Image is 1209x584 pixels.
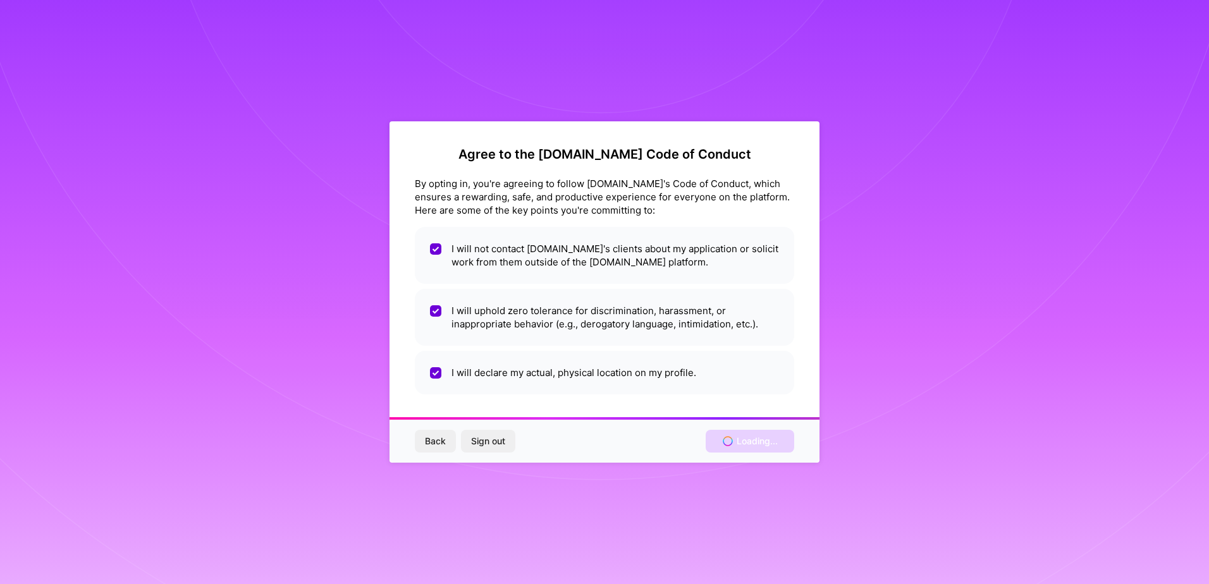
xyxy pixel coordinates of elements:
li: I will not contact [DOMAIN_NAME]'s clients about my application or solicit work from them outside... [415,227,794,284]
button: Back [415,430,456,453]
div: By opting in, you're agreeing to follow [DOMAIN_NAME]'s Code of Conduct, which ensures a rewardin... [415,177,794,217]
li: I will declare my actual, physical location on my profile. [415,351,794,394]
li: I will uphold zero tolerance for discrimination, harassment, or inappropriate behavior (e.g., der... [415,289,794,346]
span: Sign out [471,435,505,447]
button: Sign out [461,430,515,453]
span: Back [425,435,446,447]
h2: Agree to the [DOMAIN_NAME] Code of Conduct [415,147,794,162]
